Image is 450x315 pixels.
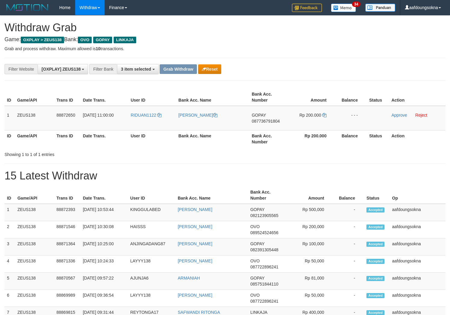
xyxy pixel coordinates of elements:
[54,89,81,106] th: Trans ID
[5,106,15,130] td: 1
[333,255,364,273] td: -
[128,221,175,238] td: HAISSS
[178,310,220,315] a: SAFWANDI RITONGA
[5,255,15,273] td: 4
[335,89,367,106] th: Balance
[15,273,54,290] td: ZEUS138
[81,221,128,238] td: [DATE] 10:30:08
[81,89,128,106] th: Date Trans.
[5,187,15,204] th: ID
[367,89,389,106] th: Status
[287,255,333,273] td: Rp 50,000
[15,255,54,273] td: ZEUS138
[178,207,212,212] a: [PERSON_NAME]
[5,37,445,43] h4: Game: Bank:
[15,238,54,255] td: ZEUS138
[250,224,260,229] span: OVO
[352,2,360,7] span: 34
[365,4,395,12] img: panduan.png
[81,130,128,147] th: Date Trans.
[366,293,384,298] span: Accepted
[335,106,367,130] td: - - -
[5,89,15,106] th: ID
[250,265,278,269] span: Copy 087722896241 to clipboard
[15,89,54,106] th: Game/API
[117,64,158,74] button: 3 item selected
[57,113,75,118] span: 88872650
[128,255,175,273] td: LAYYY138
[390,255,445,273] td: aafdoungsokna
[5,238,15,255] td: 3
[250,258,260,263] span: OVO
[54,238,81,255] td: 88871364
[121,67,151,72] span: 3 item selected
[5,64,38,74] div: Filter Website
[41,67,81,72] span: [OXPLAY] ZEUS138
[160,64,197,74] button: Grab Withdraw
[390,238,445,255] td: aafdoungsokna
[178,276,200,280] a: ARMANIAH
[176,89,249,106] th: Bank Acc. Name
[81,187,128,204] th: Date Trans.
[366,259,384,264] span: Accepted
[81,290,128,307] td: [DATE] 09:36:54
[38,64,88,74] button: [OXPLAY] ZEUS138
[250,310,267,315] span: LINKAJA
[249,130,289,147] th: Bank Acc. Number
[292,4,322,12] img: Feedback.jpg
[390,187,445,204] th: Op
[5,290,15,307] td: 6
[93,37,112,43] span: GOPAY
[54,187,81,204] th: Trans ID
[5,170,445,182] h1: 15 Latest Withdraw
[5,46,445,52] p: Grab and process withdraw. Maximum allowed is transactions.
[335,130,367,147] th: Balance
[5,273,15,290] td: 5
[128,273,175,290] td: AJUNJA6
[15,106,54,130] td: ZEUS138
[250,247,278,252] span: Copy 082391305448 to clipboard
[287,238,333,255] td: Rp 100,000
[391,113,407,118] a: Approve
[54,221,81,238] td: 88871546
[5,130,15,147] th: ID
[287,273,333,290] td: Rp 81,000
[250,241,265,246] span: GOPAY
[366,207,384,213] span: Accepted
[178,224,212,229] a: [PERSON_NAME]
[89,64,117,74] div: Filter Bank
[248,187,287,204] th: Bank Acc. Number
[250,282,278,286] span: Copy 085751844110 to clipboard
[331,4,356,12] img: Button%20Memo.svg
[250,299,278,304] span: Copy 087722896241 to clipboard
[78,37,92,43] span: OVO
[81,204,128,221] td: [DATE] 10:53:44
[250,293,260,298] span: OVO
[15,290,54,307] td: ZEUS138
[390,290,445,307] td: aafdoungsokna
[54,130,81,147] th: Trans ID
[252,119,280,124] span: Copy 087736791804 to clipboard
[81,238,128,255] td: [DATE] 10:25:00
[287,187,333,204] th: Amount
[366,276,384,281] span: Accepted
[415,113,427,118] a: Reject
[390,221,445,238] td: aafdoungsokna
[287,204,333,221] td: Rp 500,000
[178,258,212,263] a: [PERSON_NAME]
[5,149,183,157] div: Showing 1 to 1 of 1 entries
[83,113,114,118] span: [DATE] 11:00:00
[287,290,333,307] td: Rp 50,000
[128,89,176,106] th: User ID
[250,230,278,235] span: Copy 089524524656 to clipboard
[333,238,364,255] td: -
[250,276,265,280] span: GOPAY
[178,241,212,246] a: [PERSON_NAME]
[5,3,50,12] img: MOTION_logo.png
[250,207,265,212] span: GOPAY
[128,130,176,147] th: User ID
[289,130,335,147] th: Rp 200.000
[81,273,128,290] td: [DATE] 09:57:22
[15,130,54,147] th: Game/API
[178,293,212,298] a: [PERSON_NAME]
